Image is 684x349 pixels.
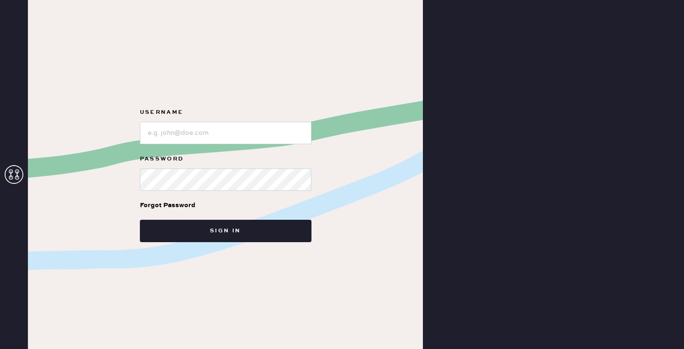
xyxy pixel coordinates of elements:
[140,220,311,242] button: Sign in
[140,191,195,220] a: Forgot Password
[140,122,311,144] input: e.g. john@doe.com
[140,107,311,118] label: Username
[140,154,311,165] label: Password
[140,200,195,210] div: Forgot Password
